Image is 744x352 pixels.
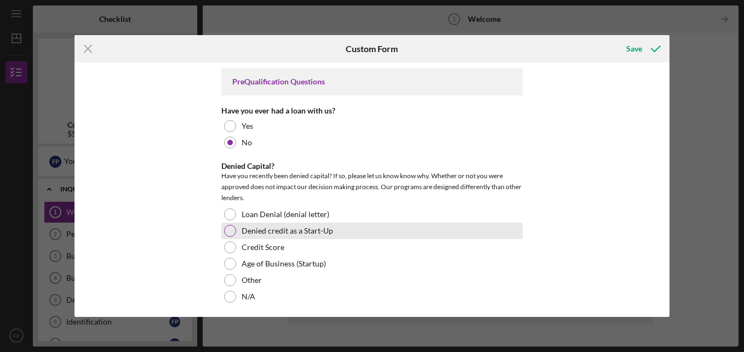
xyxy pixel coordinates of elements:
div: Denied Capital? [221,162,523,171]
div: Save [626,38,642,60]
label: Loan Denial (denial letter) [242,210,329,219]
label: Age of Business (Startup) [242,259,326,268]
label: Other [242,276,262,285]
div: PreQualification Questions [232,77,512,86]
label: Credit Score [242,243,284,252]
label: Yes [242,122,253,130]
div: *Are you at least [DEMOGRAPHIC_DATA]? [221,316,523,325]
label: N/A [242,292,255,301]
div: Have you recently been denied capital? If so, please let us know know why. Whether or not you wer... [221,171,523,203]
label: Denied credit as a Start-Up [242,226,333,235]
div: Have you ever had a loan with us? [221,106,523,115]
label: No [242,138,252,147]
h6: Custom Form [346,44,398,54]
button: Save [615,38,669,60]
